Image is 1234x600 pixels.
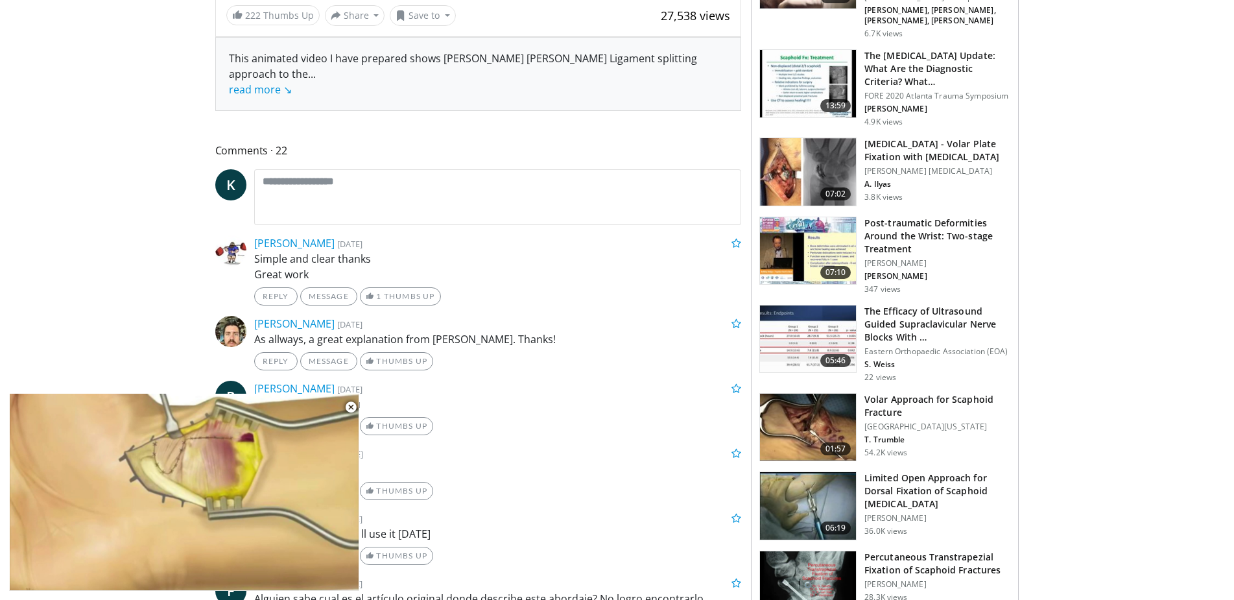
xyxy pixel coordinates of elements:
[215,235,246,267] img: Avatar
[864,29,903,39] p: 6.7K views
[215,381,246,412] a: R
[254,352,298,370] a: Reply
[376,291,381,301] span: 1
[337,578,362,590] small: [DATE]
[254,381,335,396] a: [PERSON_NAME]
[864,271,1010,282] p: [PERSON_NAME]
[254,251,742,282] p: Simple and clear thanks Great work
[760,394,856,461] img: Picture_4_4_3.png.150x105_q85_crop-smart_upscale.jpg
[864,192,903,202] p: 3.8K views
[759,217,1010,294] a: 07:10 Post-traumatic Deformities Around the Wrist: Two-stage Treatment [PERSON_NAME] [PERSON_NAME...
[864,179,1010,189] p: A. Ilyas
[300,352,357,370] a: Message
[759,393,1010,462] a: 01:57 Volar Approach for Scaphoid Fracture [GEOGRAPHIC_DATA][US_STATE] T. Trumble 54.2K views
[864,526,907,536] p: 36.0K views
[820,99,851,112] span: 13:59
[360,287,441,306] a: 1 Thumbs Up
[759,49,1010,127] a: 13:59 The [MEDICAL_DATA] Update: What Are the Diagnostic Criteria? What… FORE 2020 Atlanta Trauma...
[215,316,246,347] img: Avatar
[864,284,901,294] p: 347 views
[864,513,1010,523] p: [PERSON_NAME]
[820,442,851,455] span: 01:57
[864,422,1010,432] p: [GEOGRAPHIC_DATA][US_STATE]
[254,396,742,412] p: Nice video. Thank you
[760,138,856,206] img: d724b8d2-ed38-4cda-b5e7-7edf2132b90d.150x105_q85_crop-smart_upscale.jpg
[820,522,851,534] span: 06:19
[229,51,728,97] div: This animated video I have prepared shows [PERSON_NAME] [PERSON_NAME] Ligament splitting approach...
[360,482,433,500] a: Thumbs Up
[759,305,1010,383] a: 05:46 The Efficacy of Ultrasound Guided Supraclavicular Nerve Blocks With … Eastern Orthopaedic A...
[864,435,1010,445] p: T. Trumble
[864,393,1010,419] h3: Volar Approach for Scaphoid Fracture
[661,8,730,23] span: 27,538 views
[864,551,1010,577] h3: Percutaneous Transtrapezial Fixation of Scaphoid Fractures
[226,5,320,25] a: 222 Thumbs Up
[820,187,851,200] span: 07:02
[337,513,362,525] small: [DATE]
[864,472,1010,510] h3: Limited Open Approach for Dorsal Fixation of Scaphoid [MEDICAL_DATA]
[759,472,1010,540] a: 06:19 Limited Open Approach for Dorsal Fixation of Scaphoid [MEDICAL_DATA] [PERSON_NAME] 36.0K views
[864,448,907,458] p: 54.2K views
[760,472,856,540] img: bindra_-_mini_open_scaphoid_2.png.150x105_q85_crop-smart_upscale.jpg
[864,49,1010,88] h3: The [MEDICAL_DATA] Update: What Are the Diagnostic Criteria? What…
[254,461,742,477] p: Very clear. Tu thanks
[254,526,742,542] p: Thinks for shearing.. I ll use it [DATE]
[864,104,1010,114] p: [PERSON_NAME]
[760,306,856,373] img: 9ecede00-f189-4f0a-b4b8-1de891f3e224.150x105_q85_crop-smart_upscale.jpg
[245,9,261,21] span: 222
[360,547,433,565] a: Thumbs Up
[360,352,433,370] a: Thumbs Up
[864,91,1010,101] p: FORE 2020 Atlanta Trauma Symposium
[864,359,1010,370] p: S. Weiss
[820,266,851,279] span: 07:10
[215,169,246,200] a: K
[864,217,1010,256] h3: Post-traumatic Deformities Around the Wrist: Two-stage Treatment
[864,258,1010,269] p: [PERSON_NAME]
[9,394,359,591] video-js: Video Player
[864,305,1010,344] h3: The Efficacy of Ultrasound Guided Supraclavicular Nerve Blocks With …
[864,138,1010,163] h3: [MEDICAL_DATA] - Volar Plate Fixation with [MEDICAL_DATA]
[864,372,896,383] p: 22 views
[864,346,1010,357] p: Eastern Orthopaedic Association (EOA)
[215,142,742,159] span: Comments 22
[300,287,357,306] a: Message
[325,5,385,26] button: Share
[864,5,1010,26] p: [PERSON_NAME], [PERSON_NAME], [PERSON_NAME], [PERSON_NAME]
[864,117,903,127] p: 4.9K views
[254,236,335,250] a: [PERSON_NAME]
[254,317,335,331] a: [PERSON_NAME]
[338,394,364,421] button: Close
[760,50,856,117] img: b4efe44a-bb59-48fa-8a22-7b8bd8e59419.150x105_q85_crop-smart_upscale.jpg
[254,287,298,306] a: Reply
[864,579,1010,590] p: [PERSON_NAME]
[254,331,742,347] p: As allways, a great explanation from [PERSON_NAME]. Thanks!
[337,238,362,250] small: [DATE]
[390,5,456,26] button: Save to
[360,417,433,435] a: Thumbs Up
[229,82,292,97] a: read more ↘
[338,448,363,460] small: [DATE]
[229,67,316,97] span: ...
[864,166,1010,176] p: [PERSON_NAME] [MEDICAL_DATA]
[760,217,856,285] img: b75f6606-b04a-4d97-b235-f91f78f2441c.150x105_q85_crop-smart_upscale.jpg
[337,383,362,395] small: [DATE]
[820,354,851,367] span: 05:46
[759,138,1010,206] a: 07:02 [MEDICAL_DATA] - Volar Plate Fixation with [MEDICAL_DATA] [PERSON_NAME] [MEDICAL_DATA] A. I...
[337,318,362,330] small: [DATE]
